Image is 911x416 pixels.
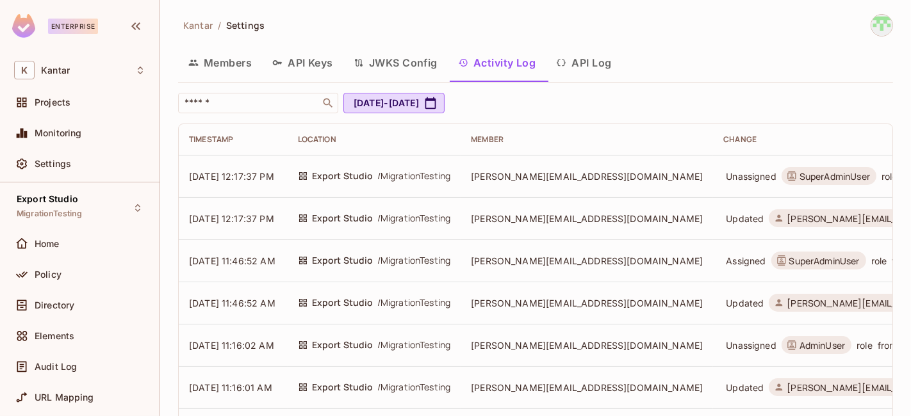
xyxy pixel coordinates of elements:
[17,209,82,219] span: MigrationTesting
[189,382,272,393] span: [DATE] 11:16:01 AM
[14,61,35,79] span: K
[892,255,900,267] span: to
[343,47,448,79] button: JWKS Config
[312,338,373,352] span: Export Studio
[35,300,74,310] span: Directory
[377,253,451,268] span: / MigrationTesting
[726,255,766,267] span: Assigned
[183,19,213,31] span: Kantar
[35,239,60,249] span: Home
[312,253,373,268] span: Export Studio
[789,255,860,267] span: SuperAdminUser
[35,159,71,169] span: Settings
[298,134,451,145] div: Location
[471,134,703,145] div: Member
[35,269,62,280] span: Policy
[17,194,78,204] span: Export Studio
[726,381,764,394] span: Updated
[726,212,764,225] span: Updated
[189,340,274,351] span: [DATE] 11:16:02 AM
[312,380,373,394] span: Export Studio
[471,340,703,351] span: [PERSON_NAME][EMAIL_ADDRESS][DOMAIN_NAME]
[262,47,343,79] button: API Keys
[377,169,451,183] span: / MigrationTesting
[377,338,451,352] span: / MigrationTesting
[12,14,35,38] img: SReyMgAAAABJRU5ErkJggg==
[312,169,373,183] span: Export Studio
[726,297,764,309] span: Updated
[35,97,70,108] span: Projects
[377,296,451,310] span: / MigrationTesting
[35,128,82,138] span: Monitoring
[871,15,892,36] img: Devesh.Kumar@Kantar.com
[189,213,274,224] span: [DATE] 12:17:37 PM
[726,170,776,182] span: Unassigned
[312,211,373,225] span: Export Studio
[800,339,845,351] span: AdminUser
[312,296,373,310] span: Export Studio
[878,339,898,351] span: from
[471,171,703,182] span: [PERSON_NAME][EMAIL_ADDRESS][DOMAIN_NAME]
[189,298,275,308] span: [DATE] 11:46:52 AM
[226,19,265,31] span: Settings
[471,213,703,224] span: [PERSON_NAME][EMAIL_ADDRESS][DOMAIN_NAME]
[471,298,703,308] span: [PERSON_NAME][EMAIL_ADDRESS][DOMAIN_NAME]
[189,171,274,182] span: [DATE] 12:17:37 PM
[726,339,776,351] span: Unassigned
[41,65,70,76] span: Workspace: Kantar
[48,19,98,34] div: Enterprise
[471,382,703,393] span: [PERSON_NAME][EMAIL_ADDRESS][DOMAIN_NAME]
[377,211,451,225] span: / MigrationTesting
[178,47,262,79] button: Members
[189,255,275,266] span: [DATE] 11:46:52 AM
[800,170,870,182] span: SuperAdminUser
[35,362,77,372] span: Audit Log
[35,331,74,341] span: Elements
[189,134,277,145] div: Timestamp
[218,19,221,31] li: /
[546,47,621,79] button: API Log
[343,93,445,113] button: [DATE]-[DATE]
[857,339,873,351] span: role
[377,380,451,394] span: / MigrationTesting
[871,255,887,267] span: role
[448,47,546,79] button: Activity Log
[35,392,94,403] span: URL Mapping
[882,170,898,182] span: role
[471,255,703,266] span: [PERSON_NAME][EMAIL_ADDRESS][DOMAIN_NAME]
